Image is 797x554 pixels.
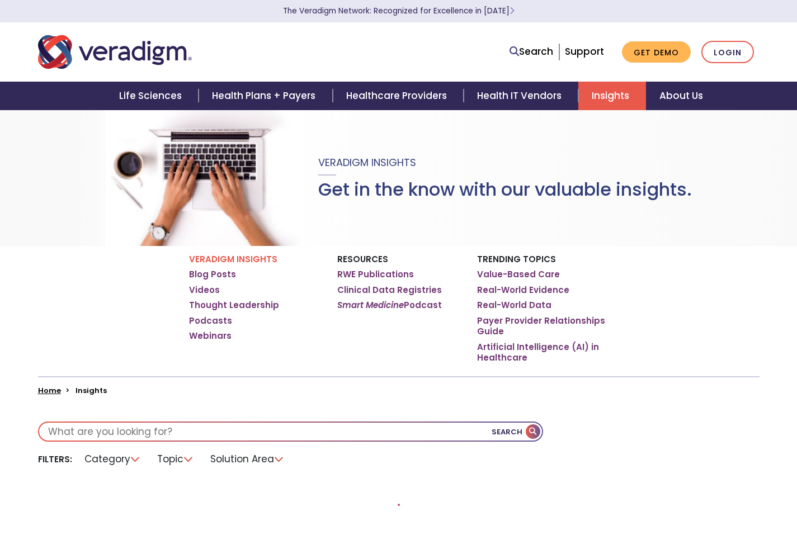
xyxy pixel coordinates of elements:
[337,269,414,280] a: RWE Publications
[189,285,220,296] a: Videos
[333,82,464,110] a: Healthcare Providers
[337,300,442,311] a: Smart MedicinePodcast
[477,342,609,363] a: Artificial Intelligence (AI) in Healthcare
[318,155,416,169] span: Veradigm Insights
[701,41,754,64] a: Login
[38,453,72,465] li: Filters:
[578,82,646,110] a: Insights
[199,82,332,110] a: Health Plans + Payers
[477,300,551,311] a: Real-World Data
[283,6,515,16] a: The Veradigm Network: Recognized for Excellence in [DATE]Learn More
[204,451,291,468] li: Solution Area
[78,451,148,468] li: Category
[38,385,61,396] a: Home
[337,299,404,311] em: Smart Medicine
[477,315,609,337] a: Payer Provider Relationships Guide
[510,6,515,16] span: Learn More
[492,423,542,441] button: Search
[150,451,201,468] li: Topic
[189,269,236,280] a: Blog Posts
[510,44,553,59] a: Search
[646,82,716,110] a: About Us
[189,330,232,342] a: Webinars
[106,82,199,110] a: Life Sciences
[622,41,691,63] a: Get Demo
[477,285,569,296] a: Real-World Evidence
[398,504,400,515] nav: Pagination Controls
[39,423,542,441] input: What are you looking for?
[38,34,192,70] img: Veradigm logo
[565,45,604,58] a: Support
[318,179,692,200] h1: Get in the know with our valuable insights.
[189,300,279,311] a: Thought Leadership
[464,82,578,110] a: Health IT Vendors
[189,315,232,326] a: Podcasts
[477,269,560,280] a: Value-Based Care
[337,285,442,296] a: Clinical Data Registries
